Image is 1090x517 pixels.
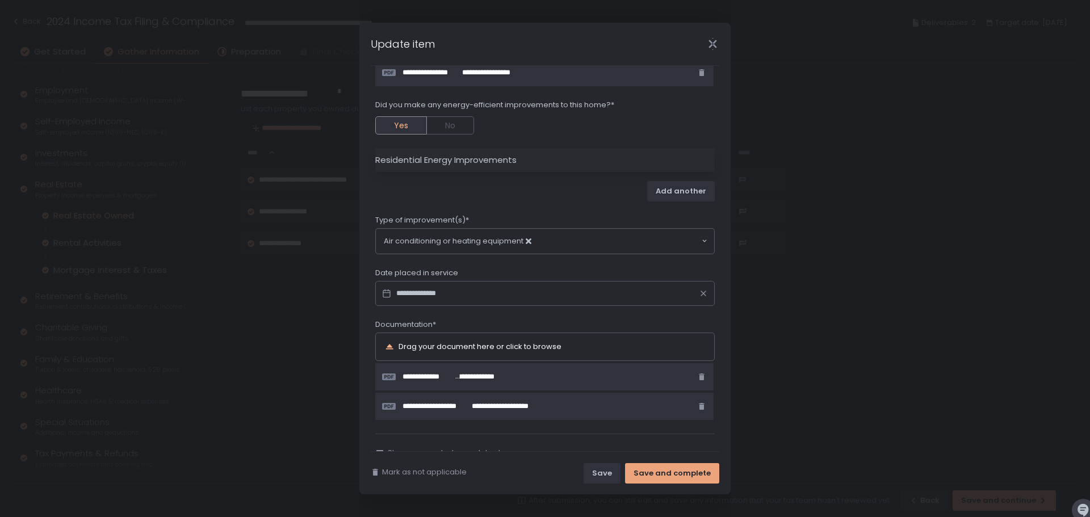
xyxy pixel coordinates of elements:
span: Air conditioning or heating equipment [384,236,543,247]
div: Add another [656,186,706,196]
button: Mark as not applicable [371,467,467,477]
div: Save [592,468,612,478]
span: Documentation* [375,320,436,330]
span: Type of improvement(s)* [375,215,469,225]
span: Date placed in service [375,268,458,278]
div: Close [694,37,731,51]
button: Save and complete [625,463,719,484]
button: No [427,116,474,134]
div: Drag your document here or click to browse [399,343,561,350]
div: Save and complete [634,468,711,478]
button: Deselect Air conditioning or heating equipment [526,238,531,244]
button: Add another [647,181,715,201]
span: Mark as not applicable [382,467,467,477]
div: Search for option [376,229,714,254]
input: Search for option [543,236,701,247]
h1: Update item [371,36,435,52]
input: Datepicker input [375,281,715,306]
span: Share any context or updates here [388,448,516,458]
span: Did you make any energy-efficient improvements to this home?* [375,100,614,110]
strong: Residential Energy Improvements [375,154,517,166]
button: Yes [375,116,427,134]
button: Save [584,463,621,484]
